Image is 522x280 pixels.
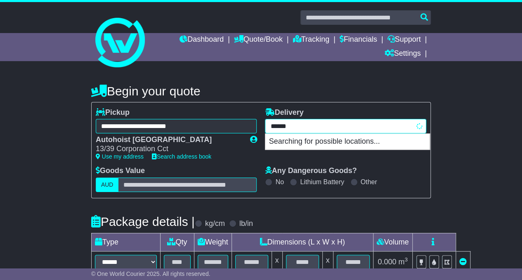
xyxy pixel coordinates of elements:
label: No [275,178,283,186]
h4: Begin your quote [91,84,431,98]
div: Autohoist [GEOGRAPHIC_DATA] [96,135,242,145]
p: Searching for possible locations... [265,134,430,149]
td: x [322,251,333,273]
a: Remove this item [459,258,467,266]
label: Pickup [96,108,130,117]
a: Quote/Book [234,33,283,47]
h4: Package details | [91,215,195,228]
a: Dashboard [180,33,224,47]
td: Volume [373,233,412,251]
label: Delivery [265,108,303,117]
span: © One World Courier 2025. All rights reserved. [91,271,210,277]
a: Support [387,33,420,47]
sup: 3 [404,256,408,263]
span: 0.000 [378,258,396,266]
a: Search address book [152,153,211,160]
td: Type [91,233,160,251]
td: Dimensions (L x W x H) [231,233,373,251]
div: 13/39 Corporation Cct [96,145,242,154]
a: Settings [384,47,420,61]
label: lb/in [239,219,253,228]
label: Goods Value [96,166,145,176]
td: x [272,251,282,273]
label: Any Dangerous Goods? [265,166,357,176]
label: AUD [96,178,119,192]
span: m [398,258,408,266]
td: Weight [194,233,231,251]
a: Use my address [96,153,144,160]
typeahead: Please provide city [265,119,426,133]
label: Lithium Battery [300,178,344,186]
a: Financials [340,33,377,47]
td: Qty [160,233,194,251]
label: kg/cm [205,219,225,228]
label: Other [361,178,377,186]
a: Tracking [293,33,329,47]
